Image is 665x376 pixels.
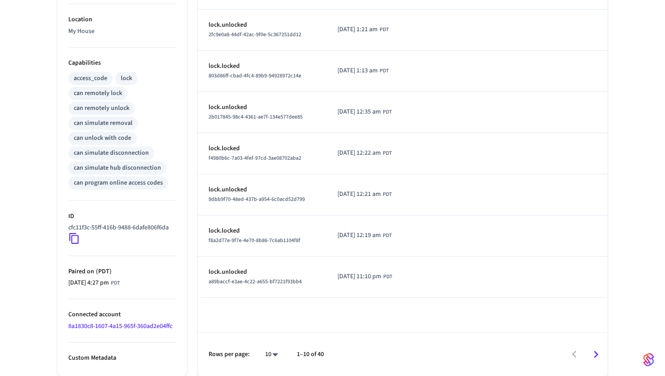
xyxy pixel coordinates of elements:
div: America/Los_Angeles [337,66,389,76]
div: lock [121,74,132,83]
span: PDT [383,108,392,116]
p: Location [68,15,176,24]
span: PDT [383,149,392,157]
button: Go to next page [585,344,607,365]
p: lock.unlocked [209,185,316,195]
div: access_code [74,74,107,83]
span: 803d86ff-cbad-4fc4-89b9-94928972c14e [209,72,301,80]
div: America/Los_Angeles [337,231,392,240]
span: a89baccf-e3ae-4c22-a655-bf7221f93bb4 [209,278,302,286]
p: lock.locked [209,62,316,71]
img: SeamLogoGradient.69752ec5.svg [643,352,654,367]
span: [DATE] 12:19 am [337,231,381,240]
span: PDT [380,26,389,34]
p: 1–10 of 40 [297,350,324,359]
div: can program online access codes [74,178,163,188]
p: Connected account [68,310,176,319]
span: [DATE] 12:35 am [337,107,381,117]
p: lock.unlocked [209,103,316,112]
p: lock.locked [209,226,316,236]
span: ( PDT ) [94,267,112,276]
div: can unlock with code [74,133,131,143]
div: America/Los_Angeles [68,278,120,288]
div: can simulate hub disconnection [74,163,161,173]
span: [DATE] 12:22 am [337,148,381,158]
div: America/Los_Angeles [337,107,392,117]
div: can simulate removal [74,119,133,128]
p: Custom Metadata [68,353,176,363]
div: can remotely unlock [74,104,129,113]
span: [DATE] 11:10 pm [337,272,381,281]
span: PDT [383,273,392,281]
div: can simulate disconnection [74,148,149,158]
span: 2fc9e0a8-44df-42ac-9f0e-5c367251dd12 [209,31,301,38]
div: 10 [261,348,282,361]
a: 8a1830c8-1607-4a15-965f-360ad2e04ffc [68,322,172,331]
p: Rows per page: [209,350,250,359]
span: 2b017845-98c4-4361-ae7f-134e577dee85 [209,113,303,121]
p: lock.locked [209,144,316,153]
div: America/Los_Angeles [337,272,392,281]
span: [DATE] 1:21 am [337,25,378,34]
span: PDT [383,190,392,199]
p: Paired on [68,267,176,276]
p: ID [68,212,176,221]
div: can remotely lock [74,89,122,98]
div: America/Los_Angeles [337,25,389,34]
p: lock.unlocked [209,267,316,277]
span: f4980b6c-7a03-4fef-97cd-3ae08702aba2 [209,154,301,162]
span: [DATE] 4:27 pm [68,278,109,288]
span: PDT [111,279,120,287]
p: My House [68,27,176,36]
span: [DATE] 12:21 am [337,190,381,199]
p: Capabilities [68,58,176,68]
span: f8a2d77e-9f7e-4e70-8b86-7c6ab1104f8f [209,237,300,244]
span: 9dbb9f70-48ed-437b-a954-6c0acd52d799 [209,195,305,203]
p: cfc11f3c-55ff-416b-9488-6dafe806f6da [68,223,169,233]
p: lock.unlocked [209,20,316,30]
span: [DATE] 1:13 am [337,66,378,76]
div: America/Los_Angeles [337,148,392,158]
span: PDT [380,67,389,75]
div: America/Los_Angeles [337,190,392,199]
span: PDT [383,232,392,240]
